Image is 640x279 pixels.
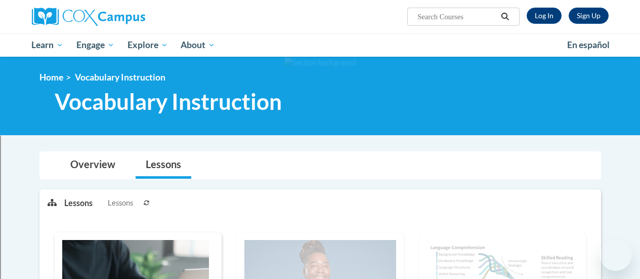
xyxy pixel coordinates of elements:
[600,238,632,271] iframe: Button to launch messaging window
[70,33,121,57] a: Engage
[25,33,70,57] a: Learn
[567,39,610,50] span: En español
[284,57,356,68] img: Section background
[561,34,616,56] a: En español
[181,39,215,51] span: About
[121,33,175,57] a: Explore
[416,11,497,23] input: Search Courses
[55,88,282,115] span: Vocabulary Instruction
[75,72,165,83] span: Vocabulary Instruction
[76,39,114,51] span: Engage
[569,8,609,24] a: Register
[31,39,63,51] span: Learn
[527,8,562,24] a: Log In
[32,8,145,26] img: Cox Campus
[127,39,168,51] span: Explore
[39,72,63,83] a: Home
[24,33,616,57] div: Main menu
[32,8,214,26] a: Cox Campus
[174,33,222,57] a: About
[497,11,513,23] button: Search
